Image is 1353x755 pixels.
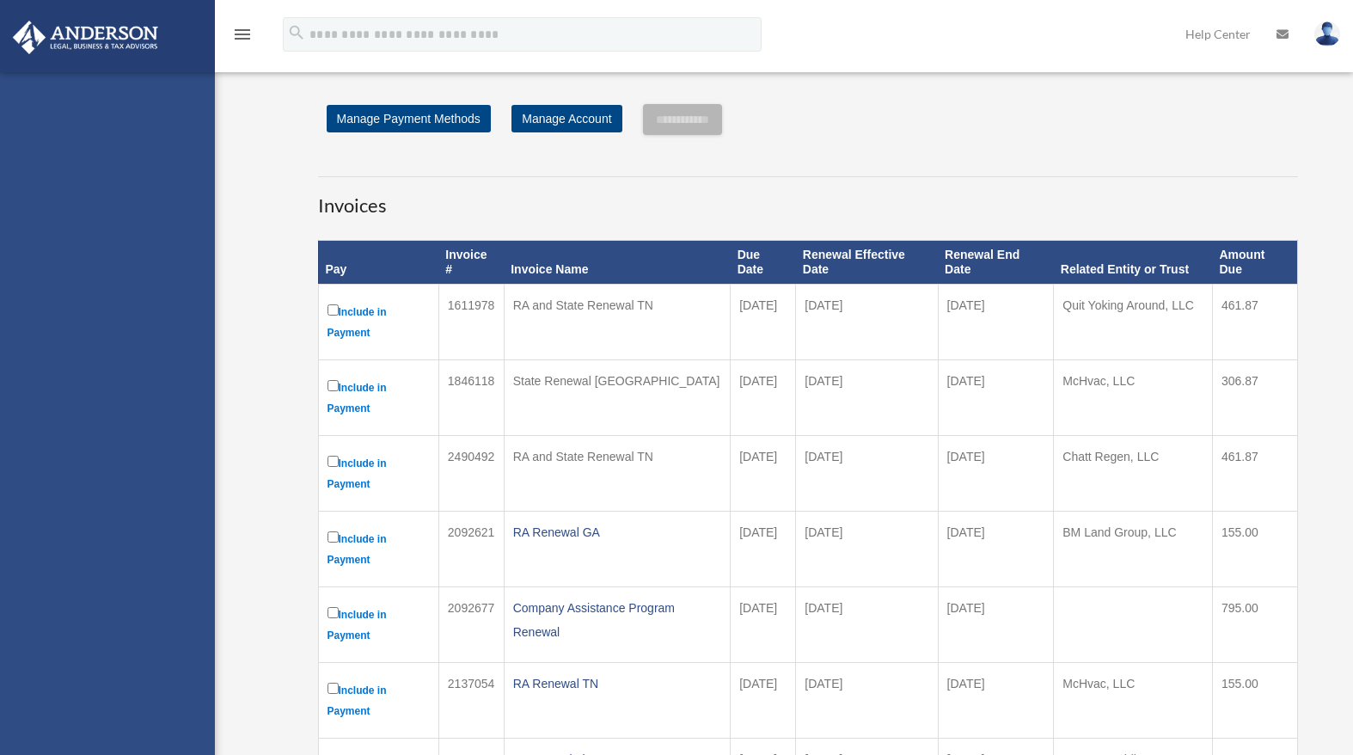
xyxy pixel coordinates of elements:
[513,596,721,644] div: Company Assistance Program Renewal
[438,586,504,662] td: 2092677
[731,511,796,586] td: [DATE]
[1213,359,1298,435] td: 306.87
[1213,511,1298,586] td: 155.00
[796,586,938,662] td: [DATE]
[1054,662,1213,738] td: McHvac, LLC
[731,586,796,662] td: [DATE]
[287,23,306,42] i: search
[1213,241,1298,285] th: Amount Due
[328,377,430,419] label: Include in Payment
[328,531,339,543] input: Include in Payment
[1054,241,1213,285] th: Related Entity or Trust
[1314,21,1340,46] img: User Pic
[513,369,721,393] div: State Renewal [GEOGRAPHIC_DATA]
[438,241,504,285] th: Invoice #
[938,511,1054,586] td: [DATE]
[938,435,1054,511] td: [DATE]
[438,662,504,738] td: 2137054
[731,435,796,511] td: [DATE]
[513,445,721,469] div: RA and State Renewal TN
[328,604,430,646] label: Include in Payment
[1054,359,1213,435] td: McHvac, LLC
[1213,435,1298,511] td: 461.87
[1054,511,1213,586] td: BM Land Group, LLC
[513,520,721,544] div: RA Renewal GA
[328,679,430,721] label: Include in Payment
[328,380,339,391] input: Include in Payment
[796,359,938,435] td: [DATE]
[731,359,796,435] td: [DATE]
[328,683,339,694] input: Include in Payment
[1054,284,1213,359] td: Quit Yoking Around, LLC
[328,456,339,467] input: Include in Payment
[8,21,163,54] img: Anderson Advisors Platinum Portal
[938,586,1054,662] td: [DATE]
[511,105,621,132] a: Manage Account
[796,241,938,285] th: Renewal Effective Date
[504,241,730,285] th: Invoice Name
[328,452,430,494] label: Include in Payment
[1054,435,1213,511] td: Chatt Regen, LLC
[731,284,796,359] td: [DATE]
[327,105,491,132] a: Manage Payment Methods
[1213,284,1298,359] td: 461.87
[938,241,1054,285] th: Renewal End Date
[1213,586,1298,662] td: 795.00
[438,435,504,511] td: 2490492
[438,359,504,435] td: 1846118
[438,284,504,359] td: 1611978
[731,662,796,738] td: [DATE]
[328,607,339,618] input: Include in Payment
[318,176,1298,219] h3: Invoices
[328,528,430,570] label: Include in Payment
[938,284,1054,359] td: [DATE]
[796,662,938,738] td: [DATE]
[513,672,721,696] div: RA Renewal TN
[513,293,721,317] div: RA and State Renewal TN
[938,662,1054,738] td: [DATE]
[232,24,253,45] i: menu
[796,435,938,511] td: [DATE]
[796,284,938,359] td: [DATE]
[1213,662,1298,738] td: 155.00
[232,30,253,45] a: menu
[796,511,938,586] td: [DATE]
[318,241,438,285] th: Pay
[438,511,504,586] td: 2092621
[328,301,430,343] label: Include in Payment
[938,359,1054,435] td: [DATE]
[328,304,339,316] input: Include in Payment
[731,241,796,285] th: Due Date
